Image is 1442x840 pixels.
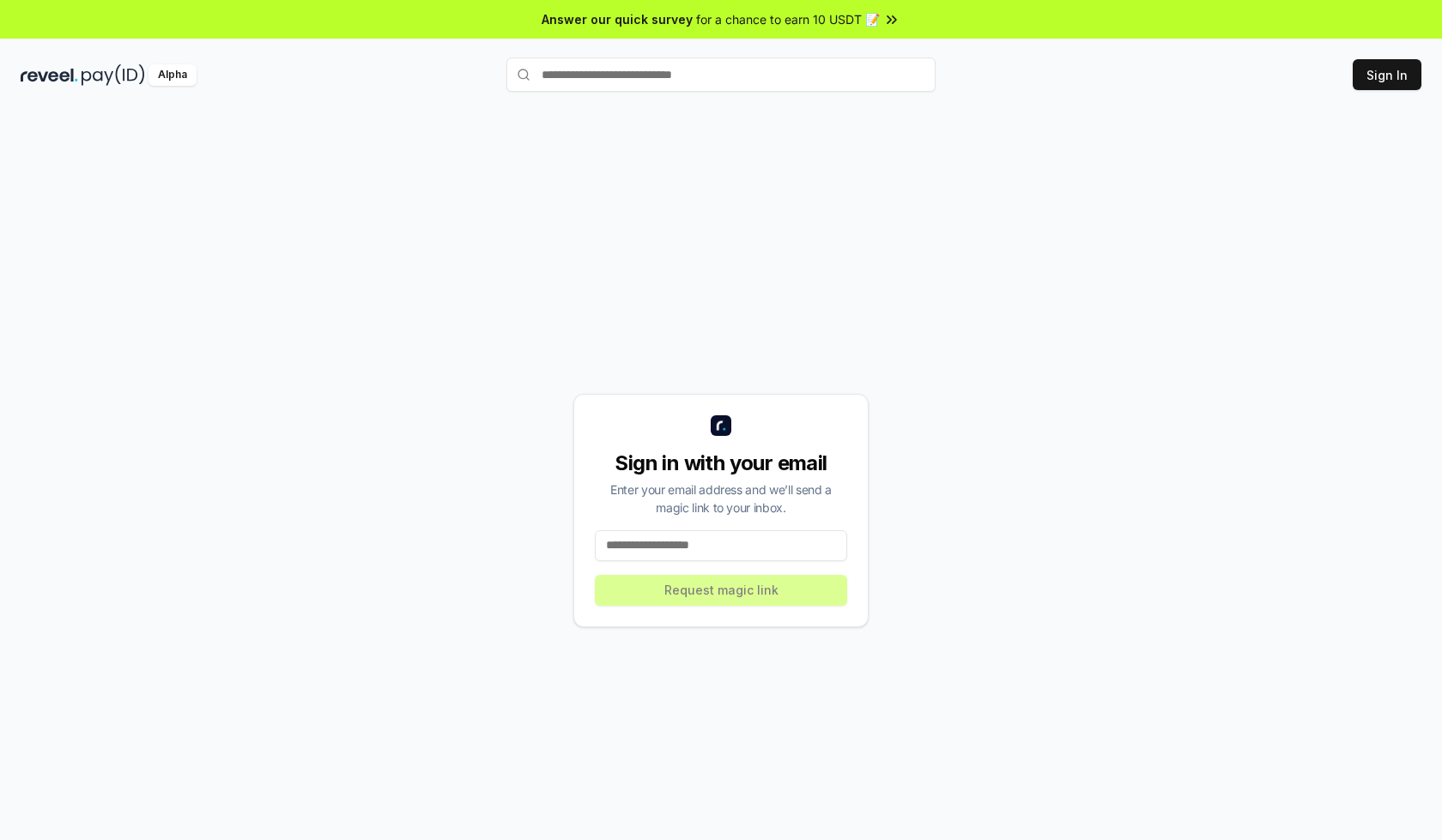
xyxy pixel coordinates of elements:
[82,64,145,86] img: pay_id
[21,64,78,86] img: reveel_dark
[711,415,731,436] img: logo_small
[595,450,847,477] div: Sign in with your email
[1353,59,1421,90] button: Sign In
[595,480,847,517] div: Enter your email address and we’ll send a magic link to your inbox.
[542,10,693,28] span: Answer our quick survey
[148,64,197,86] div: Alpha
[696,10,880,28] span: for a chance to earn 10 USDT 📝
